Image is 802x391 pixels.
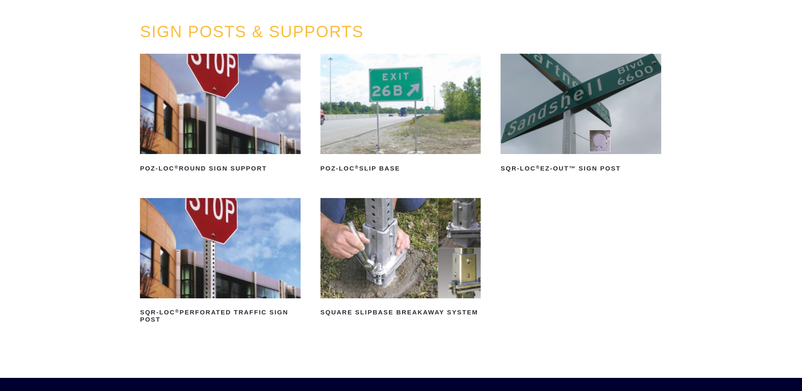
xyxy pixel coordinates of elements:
[501,162,661,175] h2: SQR-LOC EZ-Out™ Sign Post
[140,306,301,326] h2: SQR-LOC Perforated Traffic Sign Post
[320,198,481,319] a: Square Slipbase Breakaway System
[320,54,481,175] a: POZ-LOC®Slip Base
[320,306,481,319] h2: Square Slipbase Breakaway System
[175,165,179,170] sup: ®
[140,23,364,41] a: SIGN POSTS & SUPPORTS
[501,54,661,175] a: SQR-LOC®EZ-Out™ Sign Post
[355,165,359,170] sup: ®
[140,54,301,175] a: POZ-LOC®Round Sign Support
[320,162,481,175] h2: POZ-LOC Slip Base
[175,308,179,314] sup: ®
[140,198,301,326] a: SQR-LOC®Perforated Traffic Sign Post
[536,165,540,170] sup: ®
[140,162,301,175] h2: POZ-LOC Round Sign Support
